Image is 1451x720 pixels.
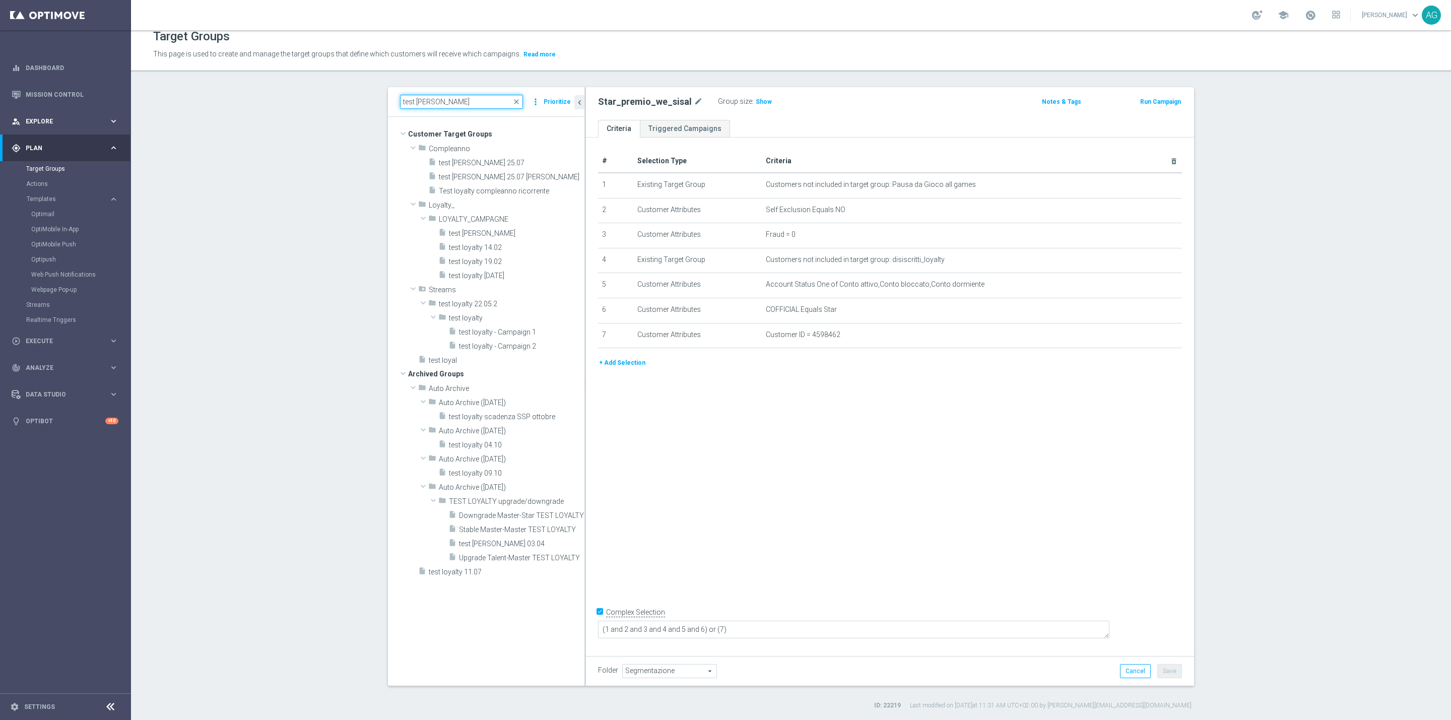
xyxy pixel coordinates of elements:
[438,496,446,508] i: folder
[12,144,21,153] i: gps_fixed
[26,312,130,328] div: Realtime Triggers
[11,337,119,345] button: play_circle_outline Execute keyboard_arrow_right
[26,195,119,203] button: Templates keyboard_arrow_right
[448,553,456,564] i: insert_drive_file
[10,702,19,711] i: settings
[598,666,618,675] label: Folder
[26,161,130,176] div: Target Groups
[459,540,584,548] span: test loy 03.04
[12,337,21,346] i: play_circle_outline
[31,210,105,218] a: Optimail
[1410,10,1421,21] span: keyboard_arrow_down
[438,271,446,282] i: insert_drive_file
[574,95,584,109] button: chevron_left
[12,408,118,434] div: Optibot
[31,222,130,237] div: OptiMobile In-App
[11,117,119,125] div: person_search Explore keyboard_arrow_right
[109,194,118,204] i: keyboard_arrow_right
[438,440,446,451] i: insert_drive_file
[756,98,772,105] span: Show
[598,150,633,173] th: #
[598,96,692,108] h2: Star_premio_we_sisal
[542,95,572,109] button: Prioritize
[400,95,523,109] input: Quick find group or folder
[449,441,584,449] span: test loyalty 04.10
[633,198,762,223] td: Customer Attributes
[598,323,633,348] td: 7
[428,398,436,409] i: folder
[449,413,584,421] span: test loyalty scadenza SSP ottobre
[429,286,584,294] span: Streams
[105,418,118,424] div: +10
[439,483,584,492] span: Auto Archive (2025-10-01)
[31,282,130,297] div: Webpage Pop-up
[438,412,446,423] i: insert_drive_file
[418,355,426,367] i: insert_drive_file
[11,390,119,399] div: Data Studio keyboard_arrow_right
[428,172,436,183] i: insert_drive_file
[11,417,119,425] div: lightbulb Optibot +10
[31,225,105,233] a: OptiMobile In-App
[26,301,105,309] a: Streams
[12,54,118,81] div: Dashboard
[439,399,584,407] span: Auto Archive (2025-04-27)
[153,29,230,44] h1: Target Groups
[11,144,119,152] button: gps_fixed Plan keyboard_arrow_right
[633,173,762,198] td: Existing Target Group
[512,98,520,106] span: close
[598,273,633,298] td: 5
[766,157,792,165] span: Criteria
[449,314,584,322] span: test loyalty
[31,207,130,222] div: Optimail
[449,243,584,252] span: test loyalty 14.02
[522,49,557,60] button: Read more
[109,389,118,399] i: keyboard_arrow_right
[606,608,665,617] label: Complex Selection
[11,91,119,99] button: Mission Control
[26,180,105,188] a: Actions
[1422,6,1441,25] div: AG
[11,364,119,372] button: track_changes Analyze keyboard_arrow_right
[910,701,1192,710] label: Last modified on [DATE] at 11:31 AM UTC+02:00 by [PERSON_NAME][EMAIL_ADDRESS][DOMAIN_NAME]
[26,365,109,371] span: Analyze
[438,242,446,254] i: insert_drive_file
[633,223,762,248] td: Customer Attributes
[459,554,584,562] span: Upgrade Talent-Master TEST LOYALTY
[598,248,633,273] td: 4
[12,417,21,426] i: lightbulb
[31,267,130,282] div: Web Push Notifications
[449,229,584,238] span: test loy
[31,271,105,279] a: Web Push Notifications
[408,127,584,141] span: Customer Target Groups
[1139,96,1182,107] button: Run Campaign
[26,118,109,124] span: Explore
[26,316,105,324] a: Realtime Triggers
[448,539,456,550] i: insert_drive_file
[12,337,109,346] div: Execute
[429,145,584,153] span: Compleanno
[27,196,109,202] div: Templates
[109,143,118,153] i: keyboard_arrow_right
[718,97,752,106] label: Group size
[752,97,754,106] label: :
[448,327,456,339] i: insert_drive_file
[575,98,584,107] i: chevron_left
[26,145,109,151] span: Plan
[11,64,119,72] button: equalizer Dashboard
[439,455,584,464] span: Auto Archive (2025-07-29)
[27,196,99,202] span: Templates
[153,50,521,58] span: This page is used to create and manage the target groups that define which customers will receive...
[31,252,130,267] div: Optipush
[598,198,633,223] td: 2
[418,144,426,155] i: folder
[428,426,436,437] i: folder
[1041,96,1082,107] button: Notes & Tags
[429,201,584,210] span: Loyalty_
[109,336,118,346] i: keyboard_arrow_right
[428,299,436,310] i: folder
[633,273,762,298] td: Customer Attributes
[12,363,21,372] i: track_changes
